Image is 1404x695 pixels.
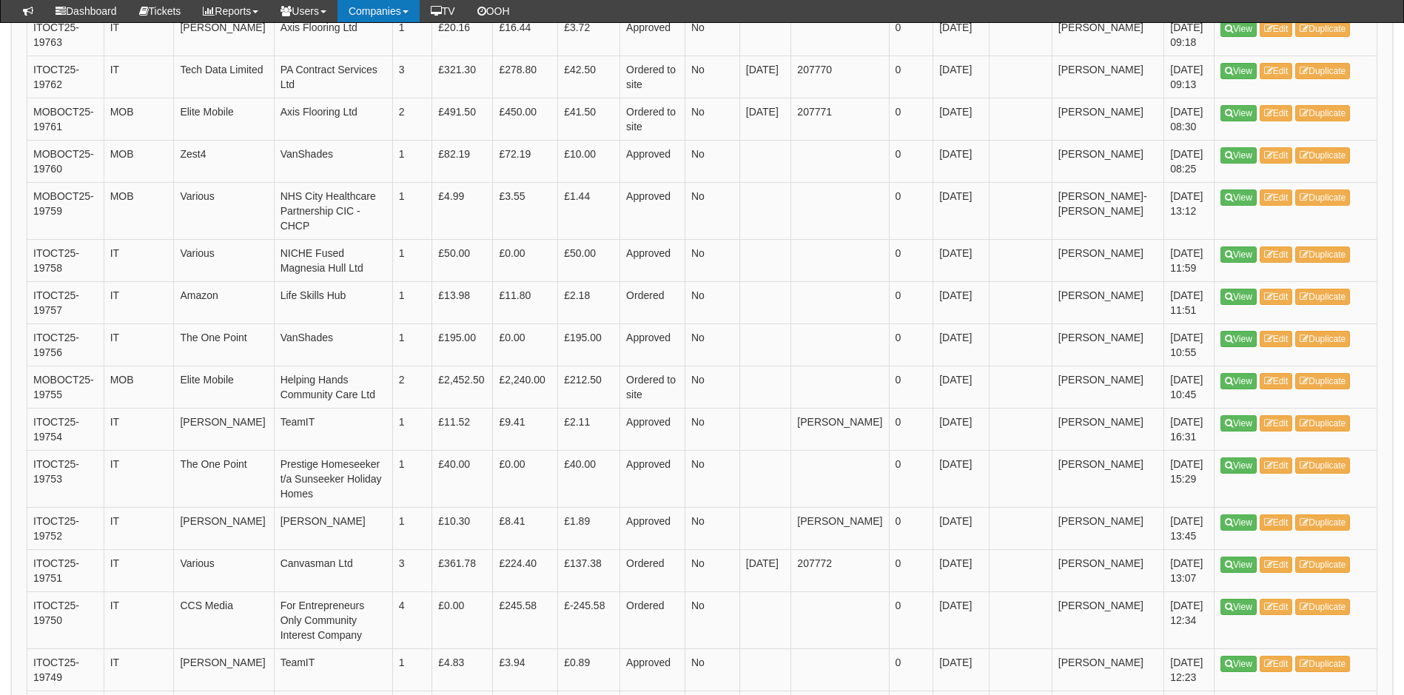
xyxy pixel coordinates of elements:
td: 1 [392,183,432,240]
td: No [685,451,739,508]
a: View [1220,147,1257,164]
a: Edit [1260,105,1293,121]
td: [DATE] [933,14,990,56]
a: Duplicate [1295,21,1350,37]
td: No [685,508,739,550]
td: IT [104,14,174,56]
td: £245.58 [493,592,558,649]
td: £3.55 [493,183,558,240]
td: 0 [889,550,933,592]
td: [DATE] [933,508,990,550]
td: 0 [889,366,933,409]
td: ITOCT25-19757 [27,282,104,324]
td: No [685,14,739,56]
a: Edit [1260,289,1293,305]
td: £13.98 [432,282,493,324]
td: [DATE] [933,240,990,282]
a: Duplicate [1295,246,1350,263]
td: £195.00 [432,324,493,366]
td: £40.00 [558,451,620,508]
td: £491.50 [432,98,493,141]
td: No [685,183,739,240]
td: 3 [392,550,432,592]
td: Approved [620,183,685,240]
td: No [685,649,739,691]
td: [DATE] [933,324,990,366]
a: Edit [1260,415,1293,432]
td: IT [104,550,174,592]
a: View [1220,457,1257,474]
td: 0 [889,240,933,282]
td: [DATE] 10:55 [1164,324,1215,366]
td: 0 [889,183,933,240]
td: VanShades [274,324,392,366]
td: IT [104,649,174,691]
td: No [685,550,739,592]
td: £1.44 [558,183,620,240]
td: 1 [392,649,432,691]
td: 207770 [791,56,889,98]
a: View [1220,557,1257,573]
a: Duplicate [1295,63,1350,79]
a: Duplicate [1295,599,1350,615]
td: Ordered to site [620,56,685,98]
td: £2,452.50 [432,366,493,409]
td: 0 [889,98,933,141]
a: Edit [1260,656,1293,672]
td: Ordered to site [620,366,685,409]
a: View [1220,189,1257,206]
td: [DATE] 13:45 [1164,508,1215,550]
a: View [1220,289,1257,305]
td: [DATE] [933,56,990,98]
td: [PERSON_NAME] [1052,98,1163,141]
td: £16.44 [493,14,558,56]
td: Amazon [174,282,274,324]
td: MOBOCT25-19755 [27,366,104,409]
td: The One Point [174,324,274,366]
td: [DATE] [933,649,990,691]
td: IT [104,451,174,508]
td: TeamIT [274,649,392,691]
td: No [685,592,739,649]
td: ITOCT25-19749 [27,649,104,691]
td: 2 [392,366,432,409]
td: [DATE] [933,550,990,592]
td: 2 [392,98,432,141]
td: £50.00 [432,240,493,282]
td: [PERSON_NAME] [1052,282,1163,324]
td: £11.80 [493,282,558,324]
td: [DATE] 08:25 [1164,141,1215,183]
td: [PERSON_NAME] [1052,508,1163,550]
td: 1 [392,409,432,451]
td: Elite Mobile [174,366,274,409]
td: [PERSON_NAME] [1052,550,1163,592]
td: [PERSON_NAME] [1052,56,1163,98]
td: Approved [620,451,685,508]
td: £-245.58 [558,592,620,649]
td: [PERSON_NAME] [1052,451,1163,508]
td: No [685,141,739,183]
td: 0 [889,508,933,550]
a: Duplicate [1295,656,1350,672]
td: 0 [889,409,933,451]
td: 0 [889,451,933,508]
td: Life Skills Hub [274,282,392,324]
td: [DATE] 13:12 [1164,183,1215,240]
td: £2.11 [558,409,620,451]
td: 4 [392,592,432,649]
td: £0.00 [493,451,558,508]
td: ITOCT25-19756 [27,324,104,366]
td: IT [104,240,174,282]
td: £82.19 [432,141,493,183]
td: 0 [889,324,933,366]
td: [DATE] 12:34 [1164,592,1215,649]
td: IT [104,324,174,366]
td: 0 [889,56,933,98]
td: £278.80 [493,56,558,98]
td: [PERSON_NAME] [174,14,274,56]
td: Various [174,550,274,592]
a: Edit [1260,514,1293,531]
td: [DATE] [739,98,791,141]
td: 3 [392,56,432,98]
td: Prestige Homeseeker t/a Sunseeker Holiday Homes [274,451,392,508]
